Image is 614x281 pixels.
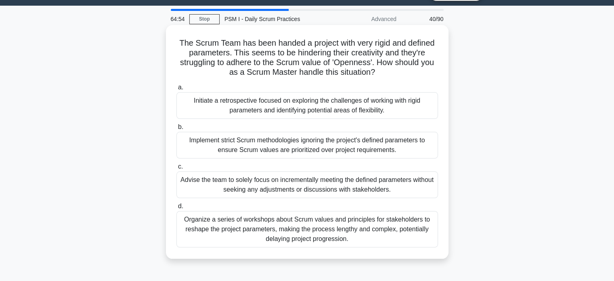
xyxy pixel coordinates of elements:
span: a. [178,84,183,91]
h5: The Scrum Team has been handed a project with very rigid and defined parameters. This seems to be... [176,38,439,78]
span: b. [178,123,183,130]
span: d. [178,203,183,209]
div: 64:54 [166,11,189,27]
div: Implement strict Scrum methodologies ignoring the project's defined parameters to ensure Scrum va... [176,132,438,158]
div: PSM I - Daily Scrum Practices [220,11,331,27]
div: Advanced [331,11,401,27]
a: Stop [189,14,220,24]
div: Initiate a retrospective focused on exploring the challenges of working with rigid parameters and... [176,92,438,119]
div: Organize a series of workshops about Scrum values and principles for stakeholders to reshape the ... [176,211,438,247]
div: 40/90 [401,11,448,27]
div: Advise the team to solely focus on incrementally meeting the defined parameters without seeking a... [176,171,438,198]
span: c. [178,163,183,170]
